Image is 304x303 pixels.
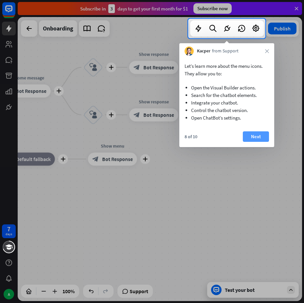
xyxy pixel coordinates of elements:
[185,134,197,140] div: 8 of 10
[185,62,269,77] p: Let’s learn more about the menu icons. They allow you to:
[197,48,210,54] span: Kacper
[265,49,269,53] i: close
[212,48,239,54] span: from Support
[243,131,269,142] button: Next
[191,84,262,91] li: Open the Visual Builder actions.
[5,3,25,22] button: Open LiveChat chat widget
[191,106,262,114] li: Control the chatbot version.
[191,114,262,122] li: Open ChatBot’s settings.
[191,91,262,99] li: Search for the chatbot elements.
[191,99,262,106] li: Integrate your chatbot.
